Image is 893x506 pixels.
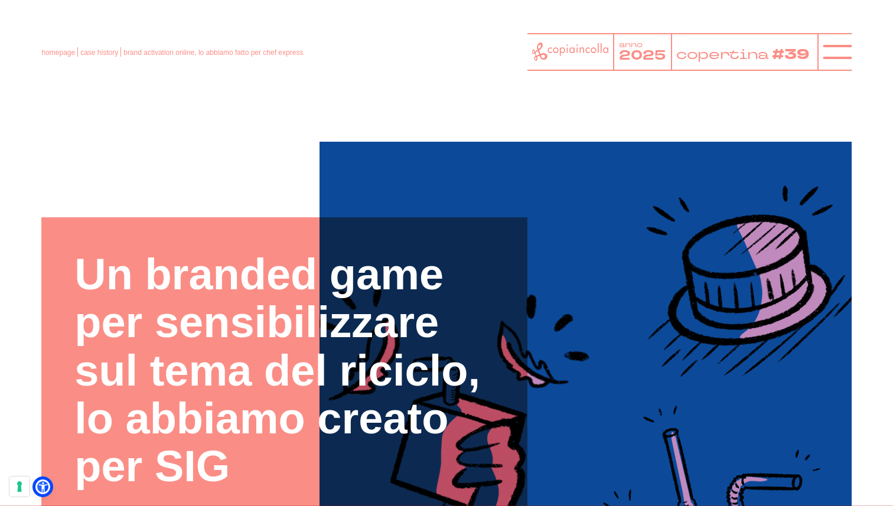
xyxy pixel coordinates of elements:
[19,19,28,28] img: logo_orange.svg
[35,479,50,494] a: Open Accessibility Menu
[122,68,132,78] img: tab_keywords_by_traffic_grey.svg
[74,250,494,491] h1: Un branded game per sensibilizzare sul tema del riciclo, lo abbiamo creato per SIG
[80,48,118,57] a: case history
[33,19,58,28] div: v 4.0.25
[63,70,90,77] div: Dominio
[676,45,771,63] tspan: copertina
[9,476,30,497] button: Le tue preferenze relative al consenso per le tecnologie di tracciamento
[31,31,169,40] div: [PERSON_NAME]: [DOMAIN_NAME]
[50,68,59,78] img: tab_domain_overview_orange.svg
[619,40,643,50] tspan: anno
[619,47,666,64] tspan: 2025
[123,48,303,57] span: brand activation online, lo abbiamo fatto per chef express
[135,70,192,77] div: Keyword (traffico)
[774,44,812,65] tspan: #39
[19,31,28,40] img: website_grey.svg
[41,48,75,57] a: homepage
